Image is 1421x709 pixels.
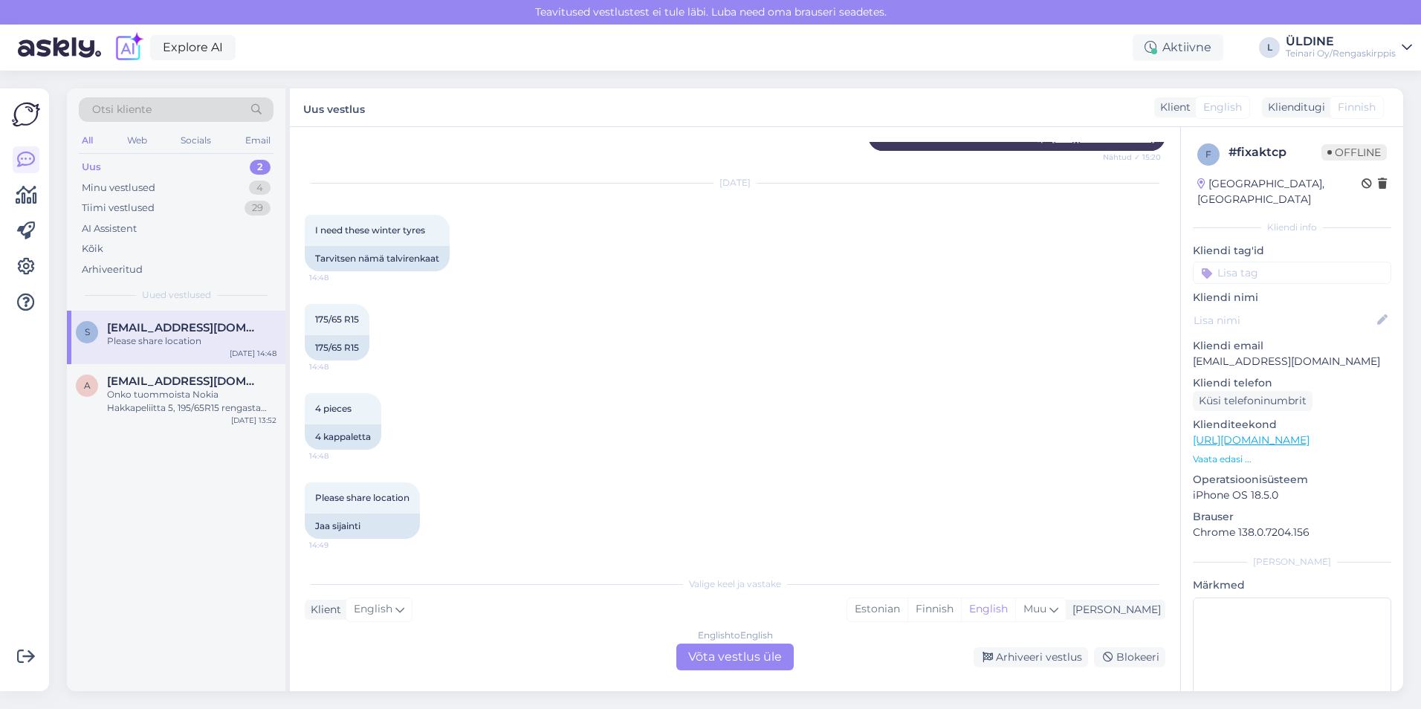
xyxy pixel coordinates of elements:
[305,424,381,450] div: 4 kappaletta
[315,314,359,325] span: 175/65 R15
[178,131,214,150] div: Socials
[107,334,276,348] div: Please share location
[305,176,1165,190] div: [DATE]
[230,348,276,359] div: [DATE] 14:48
[82,201,155,216] div: Tiimi vestlused
[309,361,365,372] span: 14:48
[1229,143,1321,161] div: # fixaktcp
[1193,262,1391,284] input: Lisa tag
[309,272,365,283] span: 14:48
[1193,375,1391,391] p: Kliendi telefon
[82,221,137,236] div: AI Assistent
[82,160,101,175] div: Uus
[1203,100,1242,115] span: English
[847,598,907,621] div: Estonian
[82,262,143,277] div: Arhiveeritud
[309,540,365,551] span: 14:49
[84,380,91,391] span: a
[1262,100,1325,115] div: Klienditugi
[1205,149,1211,160] span: f
[1193,338,1391,354] p: Kliendi email
[85,326,90,337] span: s
[315,403,352,414] span: 4 pieces
[82,181,155,195] div: Minu vestlused
[107,375,262,388] span: anohelin@gmail.com
[113,32,144,63] img: explore-ai
[1321,144,1387,161] span: Offline
[1103,152,1161,163] span: Nähtud ✓ 15:20
[107,321,262,334] span: shafqat392g4@gmail.com
[1193,391,1312,411] div: Küsi telefoninumbrit
[107,388,276,415] div: Onko tuommoista Nokia Hakkapeliitta 5, 195/65R15 rengasta vielä? Jos on niin tarve 1kpl. Paljonko...
[1286,36,1412,59] a: ÜLDINETeinari Oy/Rengaskirppis
[907,598,961,621] div: Finnish
[974,647,1088,667] div: Arhiveeri vestlus
[1193,354,1391,369] p: [EMAIL_ADDRESS][DOMAIN_NAME]
[1023,602,1046,615] span: Muu
[142,288,211,302] span: Uued vestlused
[92,102,152,117] span: Otsi kliente
[12,100,40,129] img: Askly Logo
[245,201,271,216] div: 29
[305,514,420,539] div: Jaa sijainti
[961,598,1015,621] div: English
[1193,509,1391,525] p: Brauser
[1338,100,1376,115] span: Finnish
[82,242,103,256] div: Kõik
[79,131,96,150] div: All
[1286,36,1396,48] div: ÜLDINE
[1193,525,1391,540] p: Chrome 138.0.7204.156
[250,160,271,175] div: 2
[1094,647,1165,667] div: Blokeeri
[249,181,271,195] div: 4
[242,131,273,150] div: Email
[1193,453,1391,466] p: Vaata edasi ...
[1259,37,1280,58] div: L
[1193,290,1391,305] p: Kliendi nimi
[150,35,236,60] a: Explore AI
[231,415,276,426] div: [DATE] 13:52
[1193,221,1391,234] div: Kliendi info
[315,492,410,503] span: Please share location
[1197,176,1362,207] div: [GEOGRAPHIC_DATA], [GEOGRAPHIC_DATA]
[305,602,341,618] div: Klient
[1193,433,1310,447] a: [URL][DOMAIN_NAME]
[1193,243,1391,259] p: Kliendi tag'id
[1193,472,1391,488] p: Operatsioonisüsteem
[354,601,392,618] span: English
[698,629,773,642] div: English to English
[309,450,365,462] span: 14:48
[1194,312,1374,328] input: Lisa nimi
[1066,602,1161,618] div: [PERSON_NAME]
[1286,48,1396,59] div: Teinari Oy/Rengaskirppis
[305,335,369,360] div: 175/65 R15
[305,577,1165,591] div: Valige keel ja vastake
[1154,100,1191,115] div: Klient
[303,97,365,117] label: Uus vestlus
[676,644,794,670] div: Võta vestlus üle
[124,131,150,150] div: Web
[305,246,450,271] div: Tarvitsen nämä talvirenkaat
[1193,577,1391,593] p: Märkmed
[315,224,425,236] span: I need these winter tyres
[1193,417,1391,433] p: Klienditeekond
[1193,555,1391,569] div: [PERSON_NAME]
[1133,34,1223,61] div: Aktiivne
[1193,488,1391,503] p: iPhone OS 18.5.0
